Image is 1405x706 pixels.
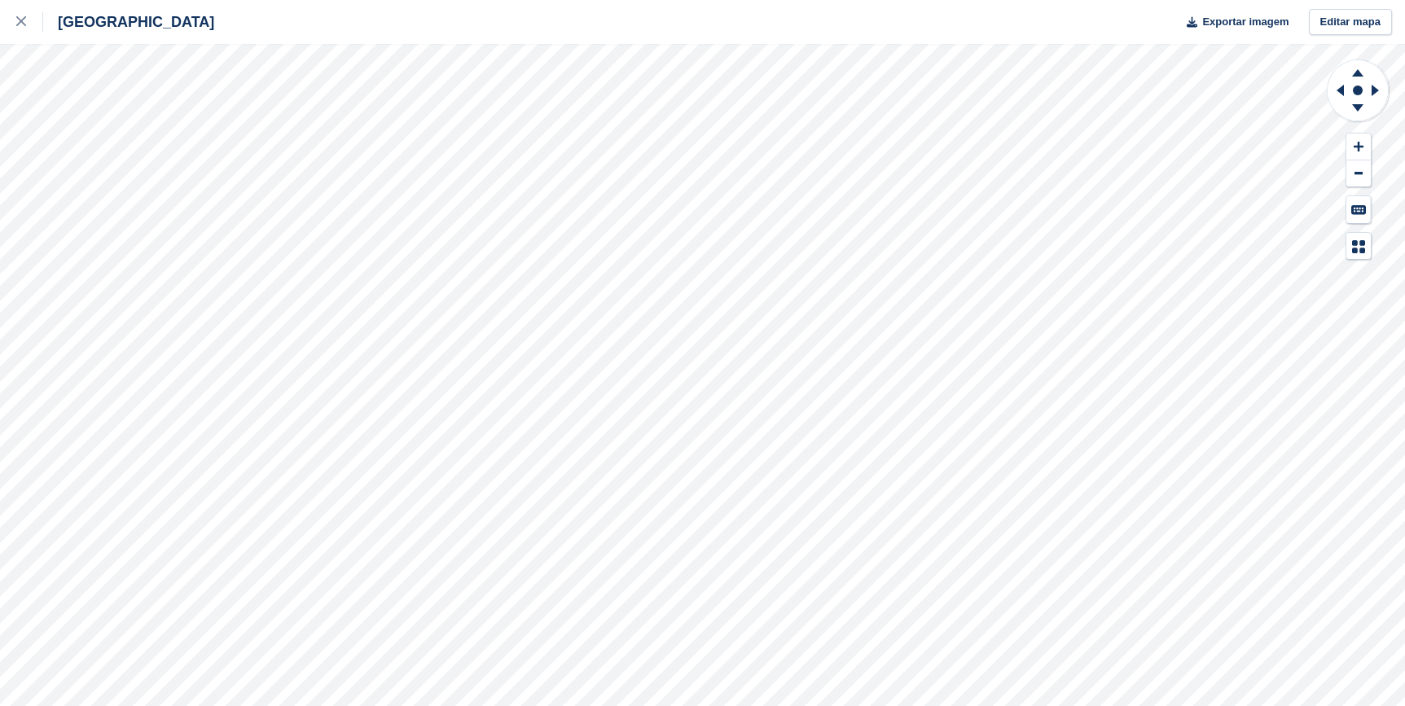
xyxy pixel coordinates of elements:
button: Zoom In [1346,134,1371,160]
button: Keyboard Shortcuts [1346,196,1371,223]
button: Exportar imagem [1177,9,1289,36]
div: [GEOGRAPHIC_DATA] [43,12,214,32]
button: Map Legend [1346,233,1371,260]
span: Exportar imagem [1202,14,1289,30]
button: Zoom Out [1346,160,1371,187]
a: Editar mapa [1309,9,1392,36]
